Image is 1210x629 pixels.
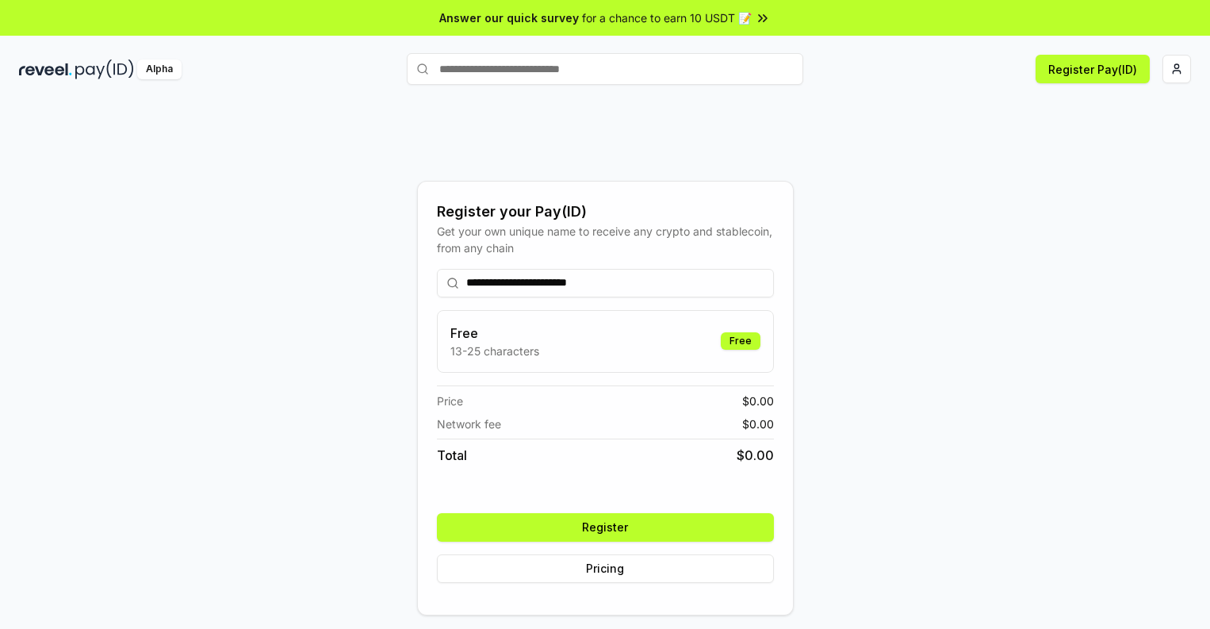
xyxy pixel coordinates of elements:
[75,59,134,79] img: pay_id
[437,554,774,583] button: Pricing
[437,446,467,465] span: Total
[1036,55,1150,83] button: Register Pay(ID)
[742,416,774,432] span: $ 0.00
[437,223,774,256] div: Get your own unique name to receive any crypto and stablecoin, from any chain
[439,10,579,26] span: Answer our quick survey
[437,393,463,409] span: Price
[582,10,752,26] span: for a chance to earn 10 USDT 📝
[437,513,774,542] button: Register
[450,324,539,343] h3: Free
[450,343,539,359] p: 13-25 characters
[742,393,774,409] span: $ 0.00
[19,59,72,79] img: reveel_dark
[437,416,501,432] span: Network fee
[737,446,774,465] span: $ 0.00
[137,59,182,79] div: Alpha
[721,332,760,350] div: Free
[437,201,774,223] div: Register your Pay(ID)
